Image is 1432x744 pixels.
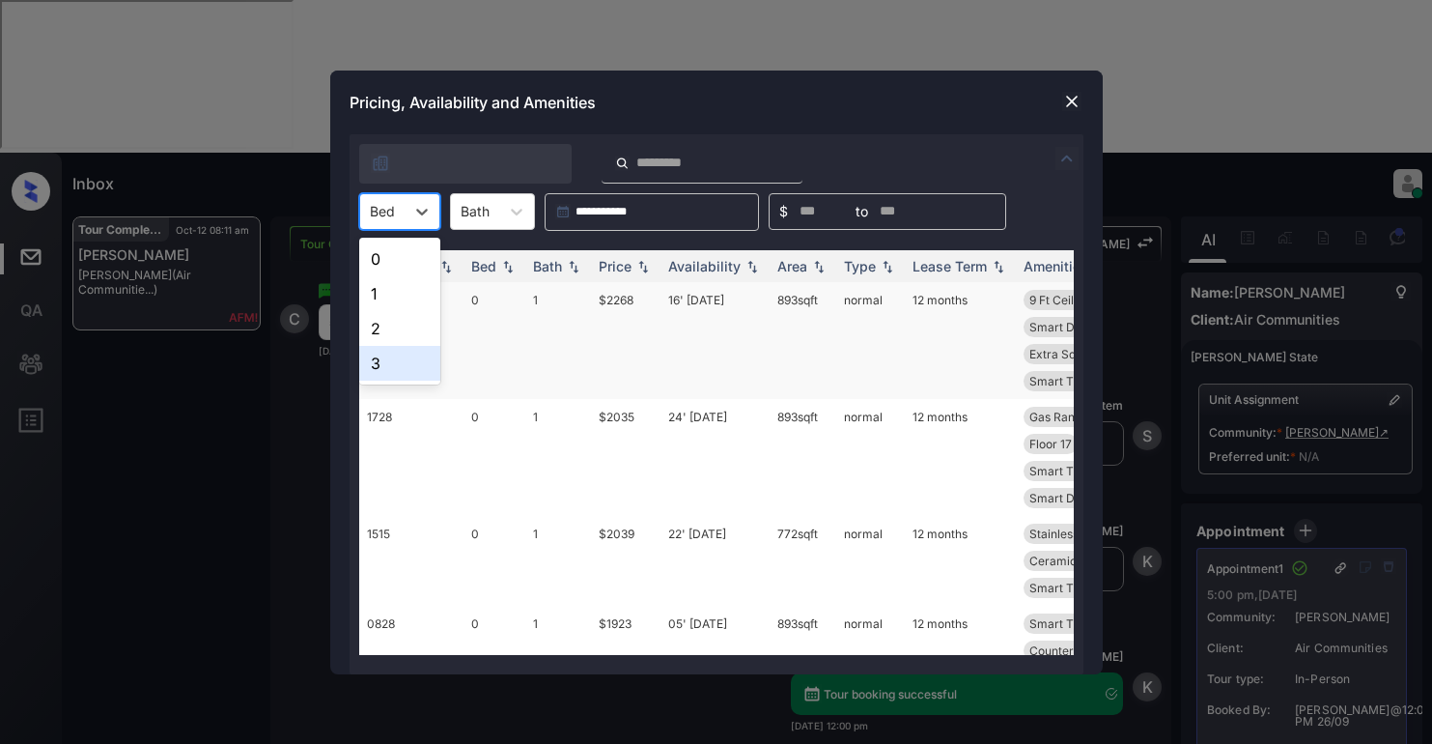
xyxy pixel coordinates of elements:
[1024,258,1088,274] div: Amenities
[660,516,770,606] td: 22' [DATE]
[359,311,440,346] div: 2
[770,282,836,399] td: 893 sqft
[525,282,591,399] td: 1
[463,606,525,723] td: 0
[1029,374,1135,388] span: Smart Thermosta...
[668,258,741,274] div: Availability
[836,282,905,399] td: normal
[836,399,905,516] td: normal
[359,606,463,723] td: 0828
[591,399,660,516] td: $2035
[743,259,762,272] img: sorting
[1055,147,1079,170] img: icon-zuma
[525,516,591,606] td: 1
[1029,320,1123,334] span: Smart Door Lock
[1029,410,1094,424] span: Gas Ranges
[471,258,496,274] div: Bed
[1029,616,1135,631] span: Smart Thermosta...
[905,282,1016,399] td: 12 months
[591,516,660,606] td: $2039
[359,242,440,276] div: 0
[878,259,897,272] img: sorting
[359,276,440,311] div: 1
[463,399,525,516] td: 0
[359,516,463,606] td: 1515
[836,516,905,606] td: normal
[770,516,836,606] td: 772 sqft
[498,259,518,272] img: sorting
[525,399,591,516] td: 1
[1029,464,1135,478] span: Smart Thermosta...
[1029,491,1123,505] span: Smart Door Lock
[1029,437,1072,451] span: Floor 17
[359,399,463,516] td: 1728
[564,259,583,272] img: sorting
[989,259,1008,272] img: sorting
[1029,554,1121,568] span: Ceramic Tile Fl...
[660,399,770,516] td: 24' [DATE]
[463,282,525,399] td: 0
[1029,293,1096,307] span: 9 Ft Ceilings
[591,606,660,723] td: $1923
[779,201,788,222] span: $
[1029,644,1129,658] span: Countertops Gra...
[525,606,591,723] td: 1
[836,606,905,723] td: normal
[770,606,836,723] td: 893 sqft
[463,516,525,606] td: 0
[436,259,456,272] img: sorting
[905,399,1016,516] td: 12 months
[913,258,987,274] div: Lease Term
[660,282,770,399] td: 16' [DATE]
[1029,581,1135,595] span: Smart Thermosta...
[777,258,807,274] div: Area
[1029,347,1126,361] span: Extra Square Fo...
[359,346,440,381] div: 3
[660,606,770,723] td: 05' [DATE]
[844,258,876,274] div: Type
[905,606,1016,723] td: 12 months
[371,154,390,173] img: icon-zuma
[599,258,632,274] div: Price
[633,259,653,272] img: sorting
[1062,92,1081,111] img: close
[1029,527,1121,541] span: Stainless-Steel...
[615,155,630,172] img: icon-zuma
[809,259,828,272] img: sorting
[591,282,660,399] td: $2268
[330,71,1103,134] div: Pricing, Availability and Amenities
[533,258,562,274] div: Bath
[905,516,1016,606] td: 12 months
[856,201,868,222] span: to
[770,399,836,516] td: 893 sqft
